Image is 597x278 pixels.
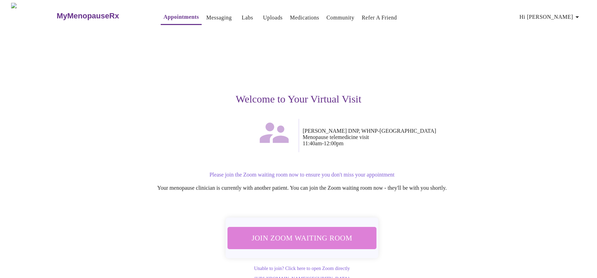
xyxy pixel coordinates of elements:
button: Labs [236,11,259,25]
button: Medications [287,11,322,25]
a: Medications [290,13,319,23]
span: Join Zoom Waiting Room [236,231,367,244]
img: MyMenopauseRx Logo [11,3,56,29]
span: Hi [PERSON_NAME] [520,12,581,22]
a: MyMenopauseRx [56,4,147,28]
button: Community [323,11,357,25]
a: Unable to join? Click here to open Zoom directly [254,266,350,271]
p: Your menopause clinician is currently with another patient. You can join the Zoom waiting room no... [92,185,512,191]
h3: MyMenopauseRx [57,11,119,21]
button: Messaging [203,11,234,25]
button: Hi [PERSON_NAME] [517,10,584,24]
p: Please join the Zoom waiting room now to ensure you don't miss your appointment [92,172,512,178]
a: Labs [242,13,253,23]
a: Messaging [206,13,232,23]
button: Join Zoom Waiting Room [227,227,377,249]
p: [PERSON_NAME] DNP, WHNP-[GEOGRAPHIC_DATA] Menopause telemedicine visit 11:40am - 12:00pm [303,128,512,147]
a: Appointments [163,12,199,22]
button: Refer a Friend [359,11,400,25]
button: Appointments [161,10,202,25]
a: Refer a Friend [362,13,397,23]
button: Uploads [260,11,286,25]
h3: Welcome to Your Virtual Visit [85,93,512,105]
a: Community [326,13,354,23]
a: Uploads [263,13,283,23]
